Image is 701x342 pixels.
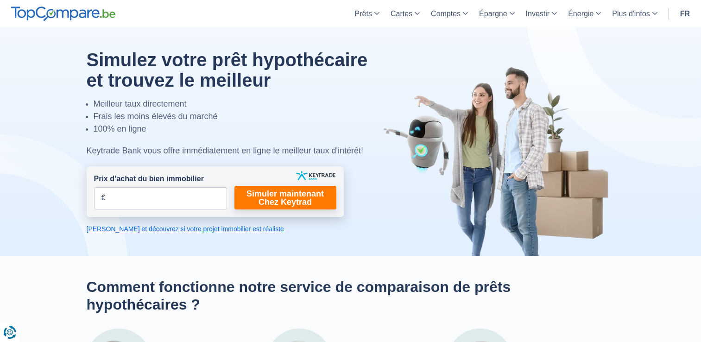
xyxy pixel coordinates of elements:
span: € [101,193,106,203]
img: TopCompare [11,6,115,21]
a: [PERSON_NAME] et découvrez si votre projet immobilier est réaliste [87,224,344,234]
h2: Comment fonctionne notre service de comparaison de prêts hypothécaires ? [87,278,615,314]
img: keytrade [296,171,335,180]
img: image-hero [383,66,615,256]
li: Frais les moins élevés du marché [94,110,389,123]
li: 100% en ligne [94,123,389,135]
label: Prix d’achat du bien immobilier [94,174,204,184]
div: Keytrade Bank vous offre immédiatement en ligne le meilleur taux d'intérêt! [87,145,389,157]
h1: Simulez votre prêt hypothécaire et trouvez le meilleur [87,50,389,90]
li: Meilleur taux directement [94,98,389,110]
a: Simuler maintenant Chez Keytrad [234,186,336,209]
